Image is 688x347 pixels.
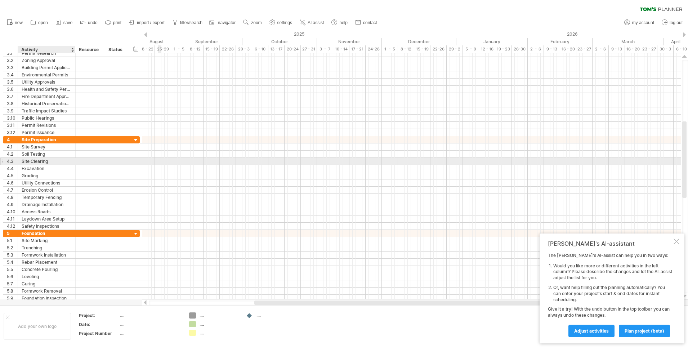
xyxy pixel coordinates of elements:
div: 4.10 [7,208,18,215]
span: plan project (beta) [625,328,664,334]
div: Erosion Control [22,187,72,193]
div: Historical Preservation Approval [22,100,72,107]
div: Site Marking [22,237,72,244]
div: Concrete Pouring [22,266,72,273]
div: .... [120,330,180,337]
span: print [113,20,121,25]
span: filter/search [180,20,202,25]
div: 3.10 [7,115,18,121]
div: 3.2 [7,57,18,64]
div: 2 - 6 [593,45,609,53]
div: 4.1 [7,143,18,150]
div: 8 - 12 [398,45,414,53]
div: January 2026 [456,38,528,45]
a: print [103,18,124,27]
div: 22-26 [220,45,236,53]
span: new [15,20,23,25]
div: 3.4 [7,71,18,78]
div: 5.9 [7,295,18,302]
a: open [28,18,50,27]
div: March 2026 [593,38,664,45]
div: Rebar Placement [22,259,72,266]
div: Building Permit Application [22,64,72,71]
div: Formwork Removal [22,288,72,294]
div: Access Roads [22,208,72,215]
div: 4.12 [7,223,18,230]
div: 3 - 7 [317,45,333,53]
div: 13 - 17 [268,45,285,53]
div: 5 - 9 [463,45,479,53]
div: Add your own logo [4,313,71,340]
span: contact [363,20,377,25]
div: 3.12 [7,129,18,136]
div: 19 - 23 [495,45,511,53]
div: 9 - 13 [544,45,560,53]
div: 5.7 [7,280,18,287]
a: filter/search [170,18,205,27]
div: 6 - 10 [252,45,268,53]
div: Resource [79,46,101,53]
div: 2 - 6 [528,45,544,53]
a: import / export [127,18,167,27]
div: 30 - 3 [657,45,674,53]
a: contact [353,18,379,27]
div: Utility Connections [22,179,72,186]
span: open [38,20,48,25]
div: 4.4 [7,165,18,172]
div: Project Number [79,330,119,337]
div: Temporary Fencing [22,194,72,201]
div: December 2025 [382,38,456,45]
div: Foundation [22,230,72,237]
div: 29 - 3 [236,45,252,53]
div: 4.5 [7,172,18,179]
div: 3.7 [7,93,18,100]
a: new [5,18,25,27]
a: navigator [208,18,238,27]
div: November 2025 [317,38,382,45]
li: Would you like more or different activities in the left column? Please describe the changes and l... [553,263,672,281]
div: 5.2 [7,244,18,251]
div: 4.8 [7,194,18,201]
div: 22-26 [430,45,447,53]
div: 3.8 [7,100,18,107]
div: Site Preparation [22,136,72,143]
div: 17 - 21 [349,45,366,53]
div: 4.6 [7,179,18,186]
div: 5.6 [7,273,18,280]
div: 12 - 16 [479,45,495,53]
div: .... [120,321,180,328]
div: 5.5 [7,266,18,273]
div: 9 - 13 [609,45,625,53]
div: .... [200,312,239,319]
div: 3.9 [7,107,18,114]
div: .... [120,312,180,319]
div: 29 - 2 [447,45,463,53]
span: navigator [218,20,236,25]
div: Soil Testing [22,151,72,157]
div: The [PERSON_NAME]'s AI-assist can help you in two ways: Give it a try! With the undo button in th... [548,253,672,337]
div: Environmental Permits [22,71,72,78]
div: Permit Issuance [22,129,72,136]
a: zoom [241,18,264,27]
div: 23 - 27 [641,45,657,53]
div: 20-24 [285,45,301,53]
div: Trenching [22,244,72,251]
div: Utility Approvals [22,79,72,85]
span: help [339,20,348,25]
a: undo [78,18,100,27]
span: save [63,20,72,25]
div: Public Hearings [22,115,72,121]
span: log out [670,20,683,25]
div: 26-30 [511,45,528,53]
div: Grading [22,172,72,179]
div: 18 - 22 [139,45,155,53]
a: save [54,18,75,27]
div: Laydown Area Setup [22,215,72,222]
div: Traffic Impact Studies [22,107,72,114]
div: 8 - 12 [187,45,204,53]
div: Drainage Installation [22,201,72,208]
div: 4.9 [7,201,18,208]
div: 16 - 20 [625,45,641,53]
span: settings [277,20,292,25]
a: Adjust activities [568,325,615,337]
